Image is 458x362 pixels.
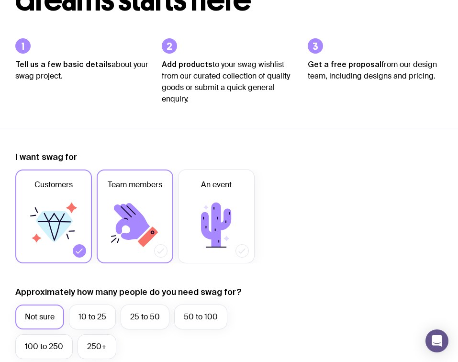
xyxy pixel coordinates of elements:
[34,179,73,191] span: Customers
[308,60,381,68] strong: Get a free proposal
[15,286,242,298] label: Approximately how many people do you need swag for?
[15,58,150,82] p: about your swag project.
[15,334,73,359] label: 100 to 250
[162,58,297,105] p: to your swag wishlist from our curated collection of quality goods or submit a quick general enqu...
[15,151,77,163] label: I want swag for
[78,334,116,359] label: 250+
[162,60,212,68] strong: Add products
[15,305,64,329] label: Not sure
[69,305,116,329] label: 10 to 25
[174,305,227,329] label: 50 to 100
[108,179,162,191] span: Team members
[308,58,443,82] p: from our design team, including designs and pricing.
[15,60,112,68] strong: Tell us a few basic details
[425,329,448,352] div: Open Intercom Messenger
[121,305,169,329] label: 25 to 50
[201,179,232,191] span: An event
